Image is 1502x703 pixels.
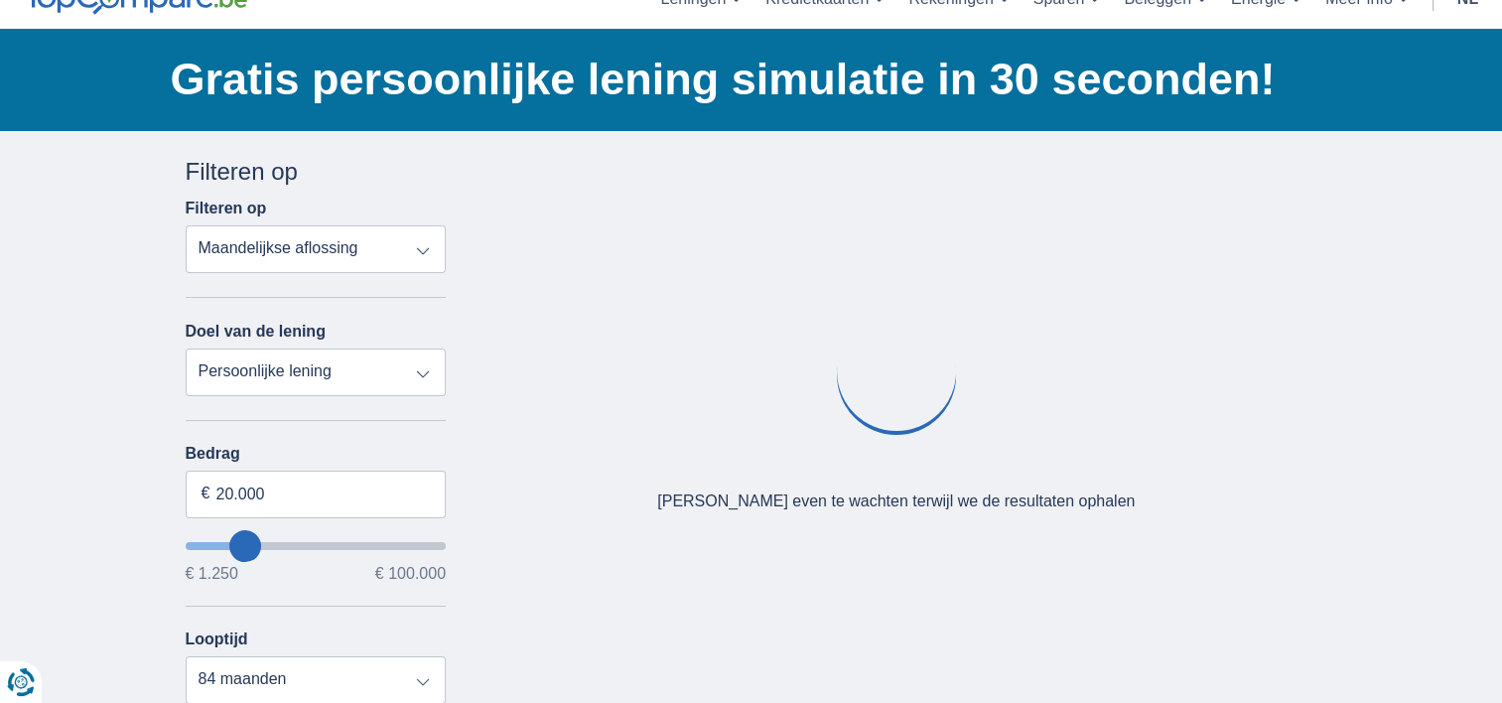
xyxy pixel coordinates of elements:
[186,445,447,463] label: Bedrag
[202,483,210,505] span: €
[186,323,326,341] label: Doel van de lening
[657,491,1135,513] div: [PERSON_NAME] even te wachten terwijl we de resultaten ophalen
[186,631,248,648] label: Looptijd
[186,566,238,582] span: € 1.250
[375,566,446,582] span: € 100.000
[186,200,267,217] label: Filteren op
[171,49,1317,110] h1: Gratis persoonlijke lening simulatie in 30 seconden!
[186,542,447,550] input: wantToBorrow
[186,155,447,189] div: Filteren op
